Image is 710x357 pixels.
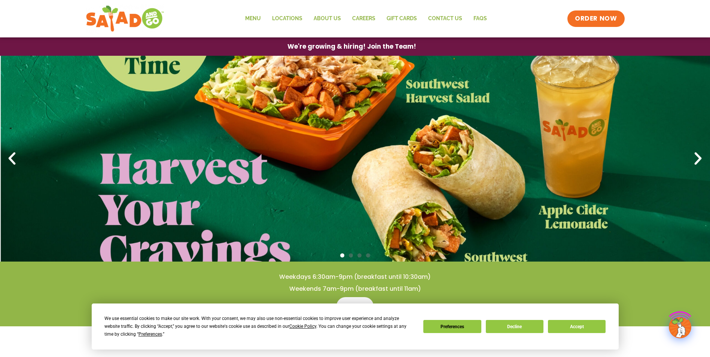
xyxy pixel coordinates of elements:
button: Accept [548,320,606,333]
button: Preferences [423,320,481,333]
a: We're growing & hiring! Join the Team! [276,38,427,55]
span: Menu [345,302,365,311]
button: Decline [486,320,543,333]
nav: Menu [240,10,493,27]
a: GIFT CARDS [381,10,423,27]
img: new-SAG-logo-768×292 [86,4,165,34]
span: Go to slide 3 [357,253,362,257]
a: Menu [336,297,374,315]
div: Next slide [690,150,706,167]
span: Go to slide 2 [349,253,353,257]
a: About Us [308,10,347,27]
span: We're growing & hiring! Join the Team! [287,43,416,50]
a: Locations [266,10,308,27]
div: Previous slide [4,150,20,167]
div: We use essential cookies to make our site work. With your consent, we may also use non-essential ... [104,315,414,338]
a: Contact Us [423,10,468,27]
span: Cookie Policy [289,324,316,329]
h4: Weekends 7am-9pm (breakfast until 11am) [15,285,695,293]
span: Preferences [138,332,162,337]
a: Menu [240,10,266,27]
a: FAQs [468,10,493,27]
a: Careers [347,10,381,27]
a: ORDER NOW [567,10,624,27]
span: ORDER NOW [575,14,617,23]
div: Cookie Consent Prompt [92,303,619,350]
h4: Weekdays 6:30am-9pm (breakfast until 10:30am) [15,273,695,281]
span: Go to slide 4 [366,253,370,257]
span: Go to slide 1 [340,253,344,257]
